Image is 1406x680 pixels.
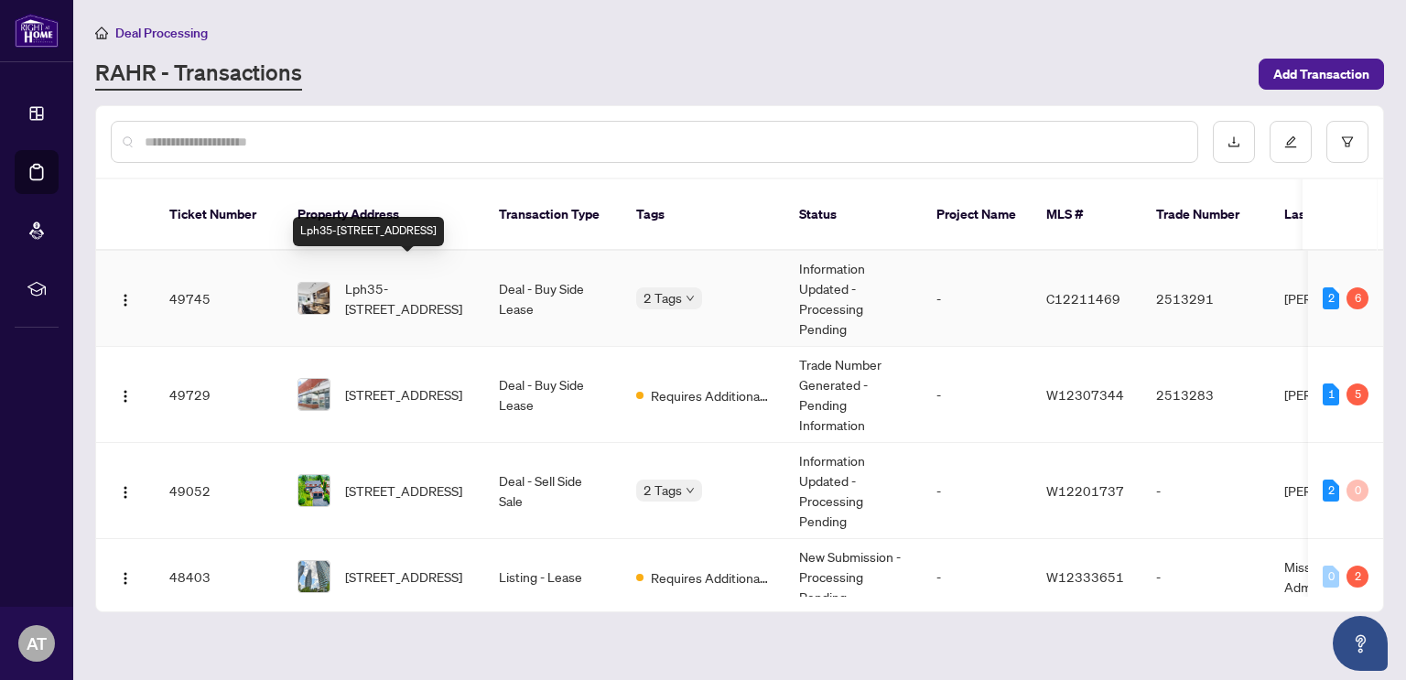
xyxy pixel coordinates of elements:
span: C12211469 [1046,290,1120,307]
img: thumbnail-img [298,475,330,506]
td: Information Updated - Processing Pending [784,251,922,347]
td: Information Updated - Processing Pending [784,443,922,539]
span: download [1228,135,1240,148]
span: [STREET_ADDRESS] [345,480,462,501]
td: New Submission - Processing Pending [784,539,922,615]
img: Logo [118,485,133,500]
td: 2513283 [1141,347,1270,443]
button: download [1213,121,1255,163]
span: down [686,294,695,303]
td: - [1141,539,1270,615]
span: home [95,27,108,39]
span: filter [1341,135,1354,148]
button: Logo [111,476,140,505]
div: 6 [1347,287,1368,309]
th: Property Address [283,179,484,251]
a: RAHR - Transactions [95,58,302,91]
span: down [686,486,695,495]
th: MLS # [1032,179,1141,251]
th: Trade Number [1141,179,1270,251]
button: Logo [111,380,140,409]
span: Requires Additional Docs [651,567,770,588]
span: 2 Tags [644,480,682,501]
td: - [1141,443,1270,539]
th: Project Name [922,179,1032,251]
button: Add Transaction [1259,59,1384,90]
th: Status [784,179,922,251]
span: [STREET_ADDRESS] [345,567,462,587]
img: thumbnail-img [298,561,330,592]
button: edit [1270,121,1312,163]
span: W12201737 [1046,482,1124,499]
td: Trade Number Generated - Pending Information [784,347,922,443]
span: Deal Processing [115,25,208,41]
img: thumbnail-img [298,283,330,314]
td: 49052 [155,443,283,539]
span: Add Transaction [1273,59,1369,89]
div: 2 [1323,287,1339,309]
button: filter [1326,121,1368,163]
td: Listing - Lease [484,539,622,615]
img: thumbnail-img [298,379,330,410]
td: 2513291 [1141,251,1270,347]
div: 0 [1347,480,1368,502]
th: Ticket Number [155,179,283,251]
div: Lph35-[STREET_ADDRESS] [293,217,444,246]
span: AT [27,631,47,656]
button: Logo [111,284,140,313]
div: 5 [1347,383,1368,405]
td: 49729 [155,347,283,443]
td: - [922,251,1032,347]
div: 2 [1323,480,1339,502]
button: Logo [111,562,140,591]
span: [STREET_ADDRESS] [345,384,462,405]
td: - [922,443,1032,539]
td: Deal - Sell Side Sale [484,443,622,539]
img: Logo [118,293,133,308]
td: Deal - Buy Side Lease [484,251,622,347]
span: Requires Additional Docs [651,385,770,405]
td: - [922,539,1032,615]
img: Logo [118,389,133,404]
td: 49745 [155,251,283,347]
span: edit [1284,135,1297,148]
div: 0 [1323,566,1339,588]
td: 48403 [155,539,283,615]
span: 2 Tags [644,287,682,308]
div: 2 [1347,566,1368,588]
button: Open asap [1333,616,1388,671]
td: - [922,347,1032,443]
span: W12333651 [1046,568,1124,585]
img: logo [15,14,59,48]
div: 1 [1323,383,1339,405]
span: W12307344 [1046,386,1124,403]
td: Deal - Buy Side Lease [484,347,622,443]
img: Logo [118,571,133,586]
th: Transaction Type [484,179,622,251]
th: Tags [622,179,784,251]
span: Lph35-[STREET_ADDRESS] [345,278,470,318]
